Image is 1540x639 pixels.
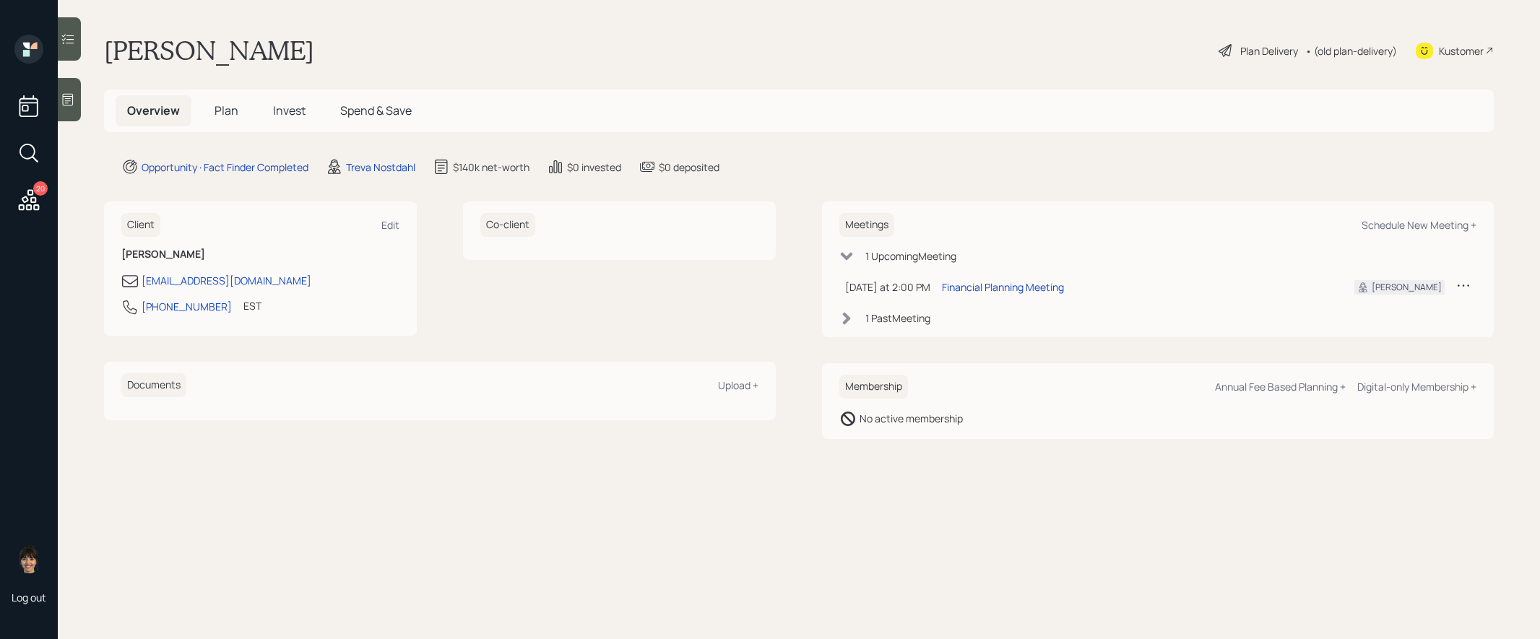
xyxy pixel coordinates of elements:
div: Financial Planning Meeting [942,279,1064,295]
div: $140k net-worth [453,160,529,175]
span: Invest [273,103,306,118]
div: Log out [12,591,46,604]
h6: Client [121,213,160,237]
div: 20 [33,181,48,196]
div: No active membership [860,411,963,426]
img: treva-nostdahl-headshot.png [14,544,43,573]
div: Schedule New Meeting + [1362,218,1476,232]
div: Upload + [718,378,758,392]
div: Annual Fee Based Planning + [1215,380,1346,394]
div: $0 invested [567,160,621,175]
span: Plan [215,103,238,118]
h1: [PERSON_NAME] [104,35,314,66]
div: Plan Delivery [1240,43,1298,58]
div: [PERSON_NAME] [1372,281,1442,294]
div: Digital-only Membership + [1357,380,1476,394]
div: 1 Past Meeting [865,310,930,326]
span: Spend & Save [340,103,412,118]
div: [EMAIL_ADDRESS][DOMAIN_NAME] [142,273,311,288]
h6: Documents [121,373,186,397]
div: [PHONE_NUMBER] [142,299,232,314]
div: Opportunity · Fact Finder Completed [142,160,308,175]
div: EST [243,298,261,313]
h6: Co-client [480,213,535,237]
h6: Membership [839,375,908,399]
div: • (old plan-delivery) [1305,43,1397,58]
div: Treva Nostdahl [346,160,415,175]
div: $0 deposited [659,160,719,175]
h6: Meetings [839,213,894,237]
span: Overview [127,103,180,118]
div: [DATE] at 2:00 PM [845,279,930,295]
div: Edit [381,218,399,232]
div: Kustomer [1439,43,1484,58]
div: 1 Upcoming Meeting [865,248,956,264]
h6: [PERSON_NAME] [121,248,399,261]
